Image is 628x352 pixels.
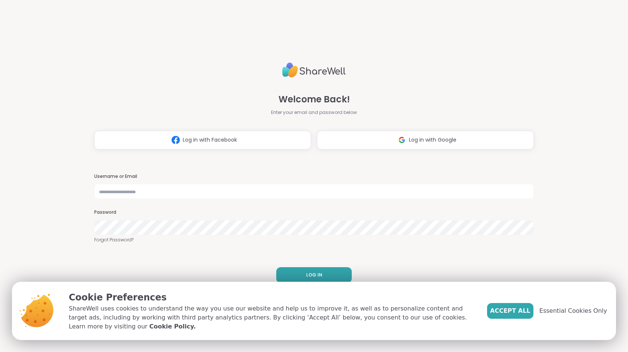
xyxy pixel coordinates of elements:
[183,136,237,144] span: Log in with Facebook
[317,131,534,149] button: Log in with Google
[409,136,456,144] span: Log in with Google
[278,93,350,106] span: Welcome Back!
[271,109,357,116] span: Enter your email and password below
[490,306,530,315] span: Accept All
[149,322,196,331] a: Cookie Policy.
[94,209,534,216] h3: Password
[306,272,322,278] span: LOG IN
[94,131,311,149] button: Log in with Facebook
[487,303,533,319] button: Accept All
[94,173,534,180] h3: Username or Email
[395,133,409,147] img: ShareWell Logomark
[276,267,352,283] button: LOG IN
[94,237,534,243] a: Forgot Password?
[69,291,475,304] p: Cookie Preferences
[69,304,475,331] p: ShareWell uses cookies to understand the way you use our website and help us to improve it, as we...
[539,306,607,315] span: Essential Cookies Only
[169,133,183,147] img: ShareWell Logomark
[282,59,346,81] img: ShareWell Logo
